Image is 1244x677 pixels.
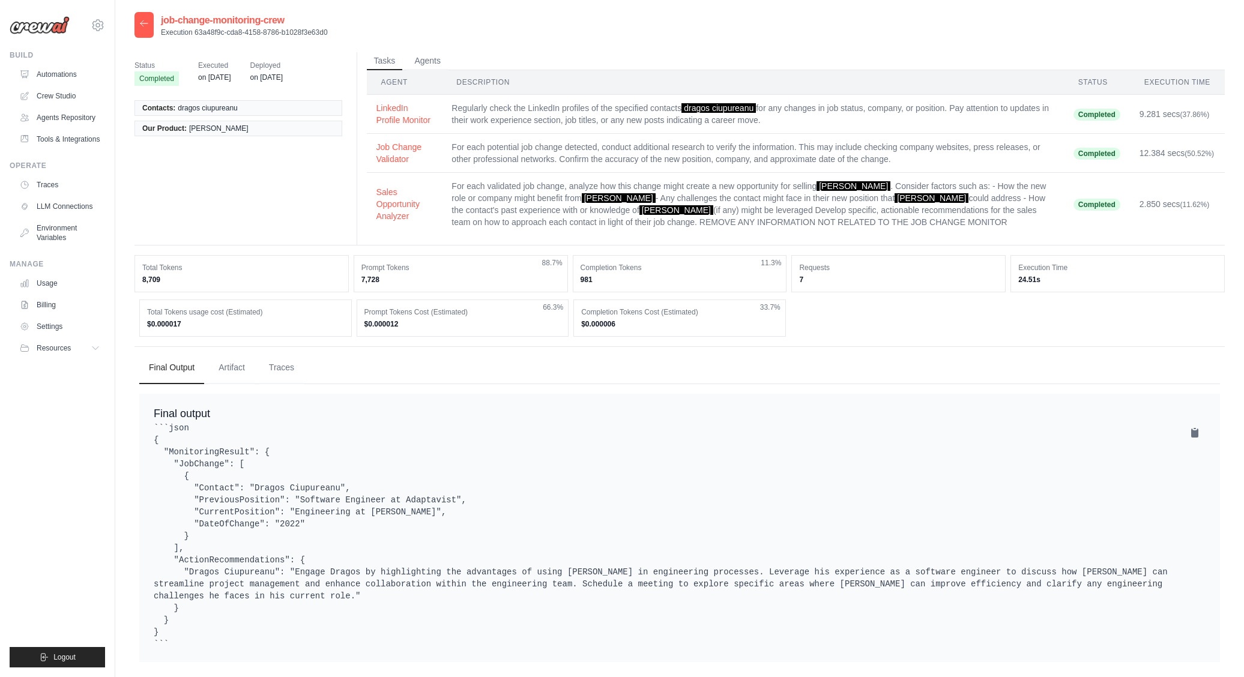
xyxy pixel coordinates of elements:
[134,59,179,71] span: Status
[14,295,105,314] a: Billing
[761,258,781,268] span: 11.3%
[209,352,255,384] button: Artifact
[189,124,249,133] span: [PERSON_NAME]
[139,352,204,384] button: Final Output
[134,71,179,86] span: Completed
[154,408,210,420] span: Final output
[1130,70,1225,95] th: Execution Time
[161,28,328,37] p: Execution 63a48f9c-cda8-4158-8786-b1028f3e63d0
[14,108,105,127] a: Agents Repository
[14,130,105,149] a: Tools & Integrations
[639,205,713,215] span: [PERSON_NAME]
[367,52,403,70] button: Tasks
[259,352,304,384] button: Traces
[582,193,656,203] span: [PERSON_NAME]
[442,134,1063,173] td: For each potential job change detected, conduct additional research to verify the information. Th...
[154,422,1206,650] pre: ```json { "MonitoringResult": { "JobChange": [ { "Contact": "Dragos Ciupureanu", "PreviousPositio...
[198,73,231,82] time: July 25, 2025 at 10:52 BST
[1180,110,1210,119] span: (37.86%)
[442,70,1063,95] th: Description
[1073,199,1120,211] span: Completed
[10,50,105,60] div: Build
[14,317,105,336] a: Settings
[1130,95,1225,134] td: 9.281 secs
[361,275,560,284] dd: 7,728
[799,263,998,272] dt: Requests
[1018,263,1217,272] dt: Execution Time
[681,103,756,113] span: dragos ciupureanu
[799,275,998,284] dd: 7
[14,175,105,194] a: Traces
[542,258,563,268] span: 88.7%
[14,197,105,216] a: LLM Connections
[581,263,779,272] dt: Completion Tokens
[53,652,76,662] span: Logout
[581,307,778,317] dt: Completion Tokens Cost (Estimated)
[10,647,105,667] button: Logout
[161,13,328,28] h2: job-change-monitoring-crew
[147,307,344,317] dt: Total Tokens usage cost (Estimated)
[14,65,105,84] a: Automations
[376,141,433,165] button: Job Change Validator
[367,70,442,95] th: Agent
[147,319,344,329] dd: $0.000017
[10,161,105,170] div: Operate
[142,275,341,284] dd: 8,709
[250,59,283,71] span: Deployed
[543,302,563,312] span: 66.3%
[361,263,560,272] dt: Prompt Tokens
[1130,173,1225,236] td: 2.850 secs
[178,103,237,113] span: dragos ciupureanu
[250,73,283,82] time: July 25, 2025 at 00:33 BST
[1130,134,1225,173] td: 12.384 secs
[1073,148,1120,160] span: Completed
[760,302,781,312] span: 33.7%
[142,124,187,133] span: Our Product:
[1064,70,1130,95] th: Status
[10,259,105,269] div: Manage
[407,52,448,70] button: Agents
[14,338,105,358] button: Resources
[376,186,433,222] button: Sales Opportunity Analyzer
[142,103,175,113] span: Contacts:
[895,193,968,203] span: [PERSON_NAME]
[37,343,71,353] span: Resources
[1018,275,1217,284] dd: 24.51s
[376,102,433,126] button: LinkedIn Profile Monitor
[364,307,561,317] dt: Prompt Tokens Cost (Estimated)
[14,218,105,247] a: Environment Variables
[581,319,778,329] dd: $0.000006
[1073,109,1120,121] span: Completed
[442,173,1063,236] td: For each validated job change, analyze how this change might create a new opportunity for selling...
[817,181,890,191] span: [PERSON_NAME]
[142,263,341,272] dt: Total Tokens
[442,95,1063,134] td: Regularly check the LinkedIn profiles of the specified contacts for any changes in job status, co...
[364,319,561,329] dd: $0.000012
[14,86,105,106] a: Crew Studio
[14,274,105,293] a: Usage
[1180,200,1210,209] span: (11.62%)
[1185,149,1214,158] span: (50.52%)
[581,275,779,284] dd: 981
[198,59,231,71] span: Executed
[10,16,70,34] img: Logo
